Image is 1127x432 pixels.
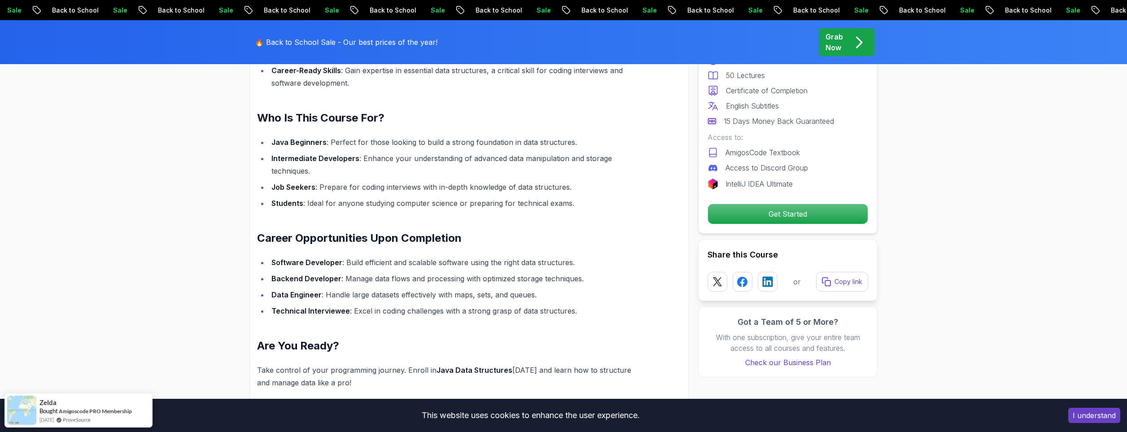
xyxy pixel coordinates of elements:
span: Zelda [39,399,57,406]
li: : Manage data flows and processing with optimized storage techniques. [269,272,639,285]
p: Sale [635,6,664,15]
strong: Data Engineer [271,290,322,299]
div: This website uses cookies to enhance the user experience. [7,406,1055,425]
h2: Career Opportunities Upon Completion [257,231,639,245]
p: Back to School [151,6,212,15]
li: : Handle large datasets effectively with maps, sets, and queues. [269,288,639,301]
p: or [793,276,801,287]
h2: Are You Ready? [257,339,639,353]
p: Copy link [834,277,862,286]
strong: Java Beginners [271,138,327,147]
p: Sale [529,6,558,15]
li: : Perfect for those looking to build a strong foundation in data structures. [269,136,639,148]
a: ProveSource [63,416,91,423]
p: Sale [212,6,240,15]
a: Check our Business Plan [708,357,868,368]
p: Certificate of Completion [726,85,808,96]
p: Grab Now [826,31,843,53]
p: Back to School [998,6,1059,15]
strong: Software Developer [271,258,342,267]
p: With one subscription, give your entire team access to all courses and features. [708,332,868,353]
p: Sale [847,6,876,15]
button: Accept cookies [1068,408,1120,423]
li: : Ideal for anyone studying computer science or preparing for technical exams. [269,197,639,209]
strong: Technical Interviewee [271,306,350,315]
p: Sale [106,6,135,15]
p: Sale [318,6,346,15]
li: : Prepare for coding interviews with in-depth knowledge of data structures. [269,181,639,193]
p: 🔥 Back to School Sale - Our best prices of the year! [255,37,437,48]
button: Get Started [708,204,868,224]
p: 15 Days Money Back Guaranteed [724,116,834,127]
button: Copy link [816,272,868,292]
p: Access to Discord Group [725,162,808,173]
span: [DATE] [39,416,54,423]
p: Back to School [680,6,741,15]
strong: Java Data Structures [437,366,512,375]
span: Bought [39,407,58,415]
p: Back to School [574,6,635,15]
strong: Backend Developer [271,274,341,283]
p: 50 Lectures [726,70,765,81]
a: Amigoscode PRO Membership [59,408,132,415]
h3: Got a Team of 5 or More? [708,316,868,328]
h2: Share this Course [708,249,868,261]
p: Sale [953,6,982,15]
img: provesource social proof notification image [7,396,36,425]
p: IntelliJ IDEA Ultimate [725,179,793,189]
p: Access to: [708,132,868,143]
p: Back to School [45,6,106,15]
p: Back to School [363,6,424,15]
strong: Job Seekers [271,183,315,192]
p: Sale [741,6,770,15]
h2: Who Is This Course For? [257,111,639,125]
strong: Career-Ready Skills [271,66,341,75]
strong: Students [271,199,303,208]
p: English Subtitles [726,100,779,111]
p: Back to School [257,6,318,15]
p: Sale [1059,6,1088,15]
p: Sale [424,6,452,15]
li: : Enhance your understanding of advanced data manipulation and storage techniques. [269,152,639,177]
p: Back to School [892,6,953,15]
li: : Gain expertise in essential data structures, a critical skill for coding interviews and softwar... [269,64,639,89]
img: jetbrains logo [708,179,718,189]
p: Back to School [468,6,529,15]
li: : Excel in coding challenges with a strong grasp of data structures. [269,305,639,317]
p: Take control of your programming journey. Enroll in [DATE] and learn how to structure and manage ... [257,364,639,389]
li: : Build efficient and scalable software using the right data structures. [269,256,639,269]
strong: Intermediate Developers [271,154,359,163]
p: Back to School [786,6,847,15]
p: AmigosCode Textbook [725,147,800,158]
